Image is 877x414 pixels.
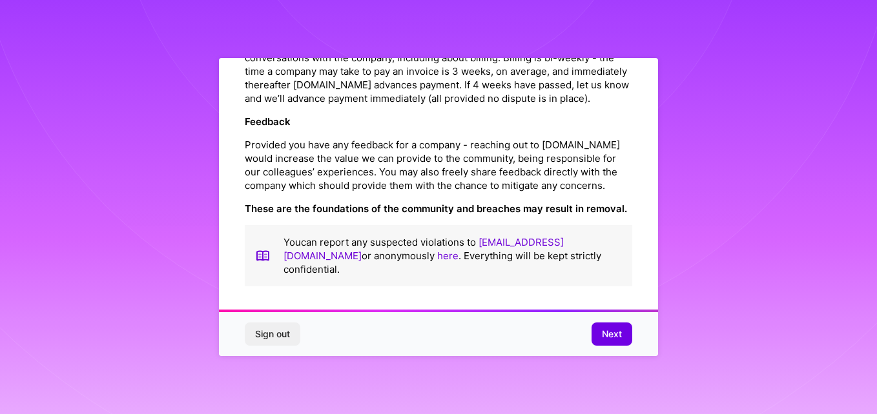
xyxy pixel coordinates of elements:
[602,328,622,340] span: Next
[437,250,459,262] a: here
[245,322,300,346] button: Sign out
[592,322,632,346] button: Next
[245,37,632,105] p: Once selected for a mission, please be advised [DOMAIN_NAME] can help facilitate conversations wi...
[255,235,271,276] img: book icon
[245,115,291,128] strong: Feedback
[245,138,632,192] p: Provided you have any feedback for a company - reaching out to [DOMAIN_NAME] would increase the v...
[284,235,622,276] p: You can report any suspected violations to or anonymously . Everything will be kept strictly conf...
[255,328,290,340] span: Sign out
[245,202,627,215] strong: These are the foundations of the community and breaches may result in removal.
[284,236,564,262] a: [EMAIL_ADDRESS][DOMAIN_NAME]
